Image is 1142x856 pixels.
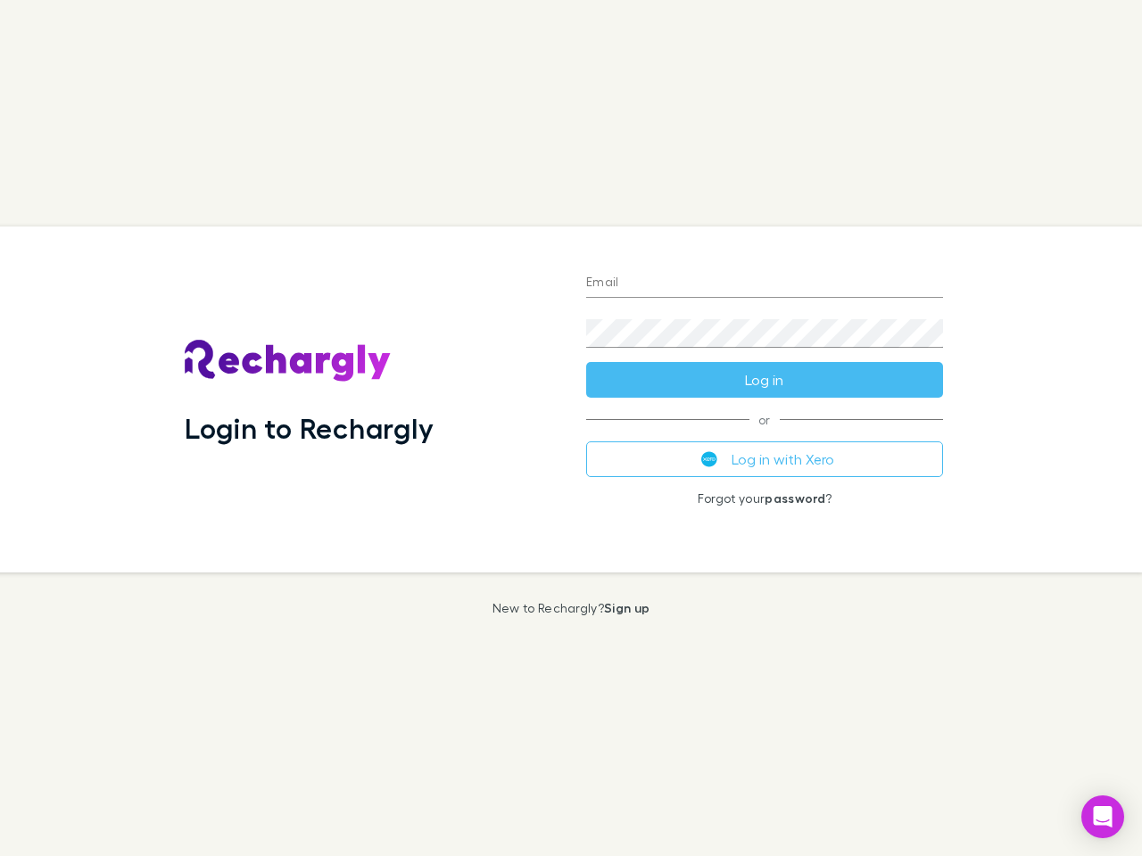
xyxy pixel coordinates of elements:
button: Log in [586,362,943,398]
img: Xero's logo [701,451,717,467]
span: or [586,419,943,420]
p: New to Rechargly? [492,601,650,615]
img: Rechargly's Logo [185,340,392,383]
a: password [765,490,825,506]
a: Sign up [604,600,650,615]
h1: Login to Rechargly [185,411,434,445]
button: Log in with Xero [586,441,943,477]
div: Open Intercom Messenger [1081,795,1124,838]
p: Forgot your ? [586,491,943,506]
